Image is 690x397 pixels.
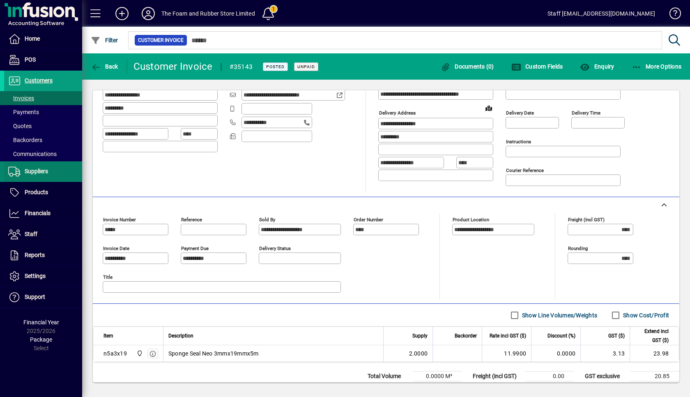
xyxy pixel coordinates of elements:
[580,345,630,362] td: 3.13
[578,59,616,74] button: Enquiry
[4,287,82,308] a: Support
[25,273,46,279] span: Settings
[25,77,53,84] span: Customers
[181,217,202,223] mat-label: Reference
[547,7,655,20] div: Staff [EMAIL_ADDRESS][DOMAIN_NAME]
[25,56,36,63] span: POS
[354,217,383,223] mat-label: Order number
[4,224,82,245] a: Staff
[547,331,575,340] span: Discount (%)
[134,349,144,358] span: Foam & Rubber Store
[103,274,113,280] mat-label: Title
[168,349,259,358] span: Sponge Seal Neo 3mmx19mmx5m
[266,64,285,69] span: Posted
[4,147,82,161] a: Communications
[469,381,525,391] td: Rounding
[103,217,136,223] mat-label: Invoice number
[103,349,127,358] div: n5a3x19
[25,35,40,42] span: Home
[413,381,462,391] td: 0.0000 Kg
[103,246,129,251] mat-label: Invoice date
[25,210,51,216] span: Financials
[4,119,82,133] a: Quotes
[103,331,113,340] span: Item
[230,60,253,73] div: #35143
[297,64,315,69] span: Unpaid
[161,7,255,20] div: The Foam and Rubber Store Limited
[482,101,495,115] a: View on map
[581,381,630,391] td: GST
[608,331,625,340] span: GST ($)
[490,331,526,340] span: Rate incl GST ($)
[635,327,669,345] span: Extend incl GST ($)
[409,349,428,358] span: 2.0000
[630,372,679,381] td: 20.85
[632,63,682,70] span: More Options
[439,59,496,74] button: Documents (0)
[181,246,209,251] mat-label: Payment due
[506,168,544,173] mat-label: Courier Reference
[23,319,59,326] span: Financial Year
[363,381,413,391] td: Total Weight
[25,189,48,195] span: Products
[8,95,34,101] span: Invoices
[520,311,597,319] label: Show Line Volumes/Weights
[487,349,526,358] div: 11.9900
[663,2,680,28] a: Knowledge Base
[630,381,679,391] td: 3.13
[621,311,669,319] label: Show Cost/Profit
[4,245,82,266] a: Reports
[8,151,57,157] span: Communications
[138,36,184,44] span: Customer Invoice
[8,137,42,143] span: Backorders
[455,331,477,340] span: Backorder
[4,203,82,224] a: Financials
[525,381,574,391] td: 0.00
[630,345,679,362] td: 23.98
[109,6,135,21] button: Add
[91,37,118,44] span: Filter
[4,161,82,182] a: Suppliers
[506,139,531,145] mat-label: Instructions
[581,372,630,381] td: GST exclusive
[568,217,605,223] mat-label: Freight (incl GST)
[412,331,428,340] span: Supply
[25,168,48,174] span: Suppliers
[259,246,291,251] mat-label: Delivery status
[506,110,534,116] mat-label: Delivery date
[8,109,39,115] span: Payments
[168,331,193,340] span: Description
[25,231,37,237] span: Staff
[25,294,45,300] span: Support
[572,110,600,116] mat-label: Delivery time
[4,91,82,105] a: Invoices
[133,60,213,73] div: Customer Invoice
[4,105,82,119] a: Payments
[568,246,588,251] mat-label: Rounding
[531,345,580,362] td: 0.0000
[89,59,120,74] button: Back
[4,182,82,203] a: Products
[89,33,120,48] button: Filter
[4,133,82,147] a: Backorders
[25,252,45,258] span: Reports
[630,59,684,74] button: More Options
[30,336,52,343] span: Package
[135,6,161,21] button: Profile
[91,63,118,70] span: Back
[4,266,82,287] a: Settings
[441,63,494,70] span: Documents (0)
[469,372,525,381] td: Freight (incl GST)
[82,59,127,74] app-page-header-button: Back
[580,63,614,70] span: Enquiry
[525,372,574,381] td: 0.00
[453,217,489,223] mat-label: Product location
[363,372,413,381] td: Total Volume
[4,29,82,49] a: Home
[8,123,32,129] span: Quotes
[413,372,462,381] td: 0.0000 M³
[509,59,565,74] button: Custom Fields
[259,217,275,223] mat-label: Sold by
[511,63,563,70] span: Custom Fields
[4,50,82,70] a: POS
